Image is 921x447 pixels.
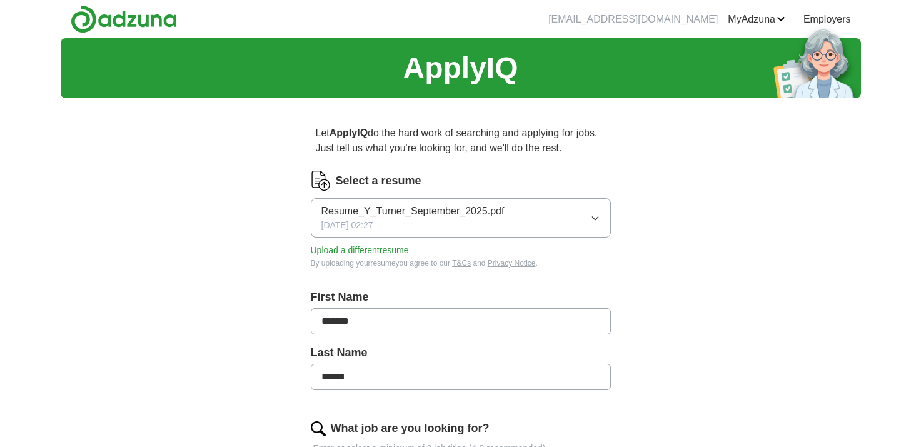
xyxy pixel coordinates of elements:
label: First Name [311,289,611,306]
p: Let do the hard work of searching and applying for jobs. Just tell us what you're looking for, an... [311,121,611,161]
div: By uploading your resume you agree to our and . [311,258,611,269]
label: Last Name [311,344,611,361]
img: Adzuna logo [71,5,177,33]
span: Resume_Y_Turner_September_2025.pdf [321,204,505,219]
button: Upload a differentresume [311,244,409,257]
strong: ApplyIQ [330,128,368,138]
a: Privacy Notice [488,259,536,268]
h1: ApplyIQ [403,46,518,91]
a: T&Cs [452,259,471,268]
label: Select a resume [336,173,421,189]
img: search.png [311,421,326,436]
img: CV Icon [311,171,331,191]
a: Employers [803,12,851,27]
label: What job are you looking for? [331,420,490,437]
button: Resume_Y_Turner_September_2025.pdf[DATE] 02:27 [311,198,611,238]
a: MyAdzuna [728,12,785,27]
li: [EMAIL_ADDRESS][DOMAIN_NAME] [548,12,718,27]
span: [DATE] 02:27 [321,219,373,232]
